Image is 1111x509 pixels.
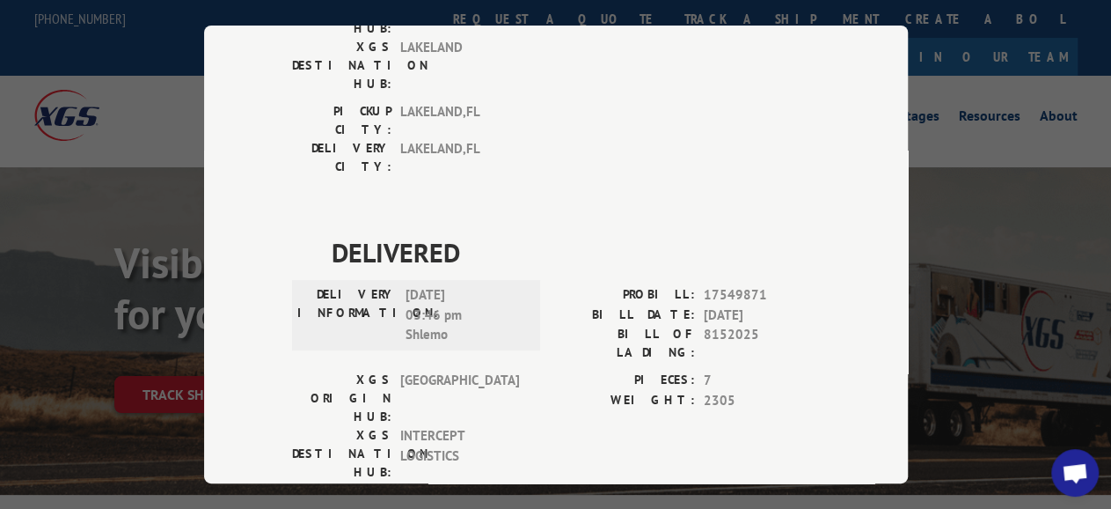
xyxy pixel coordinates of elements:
[332,232,820,272] span: DELIVERED
[292,426,391,482] label: XGS DESTINATION HUB:
[704,390,820,410] span: 2305
[400,139,519,176] span: LAKELAND , FL
[556,371,695,391] label: PIECES:
[400,371,519,426] span: [GEOGRAPHIC_DATA]
[400,426,519,482] span: INTERCEPT LOGISTICS
[1051,449,1099,497] div: Open chat
[406,285,524,345] span: [DATE] 03:46 pm Shlemo
[400,102,519,139] span: LAKELAND , FL
[292,102,391,139] label: PICKUP CITY:
[704,325,820,362] span: 8152025
[556,390,695,410] label: WEIGHT:
[556,285,695,306] label: PROBILL:
[292,139,391,176] label: DELIVERY CITY:
[556,325,695,362] label: BILL OF LADING:
[704,305,820,325] span: [DATE]
[292,371,391,426] label: XGS ORIGIN HUB:
[292,38,391,93] label: XGS DESTINATION HUB:
[556,305,695,325] label: BILL DATE:
[704,285,820,306] span: 17549871
[297,285,397,345] label: DELIVERY INFORMATION:
[400,38,519,93] span: LAKELAND
[704,371,820,391] span: 7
